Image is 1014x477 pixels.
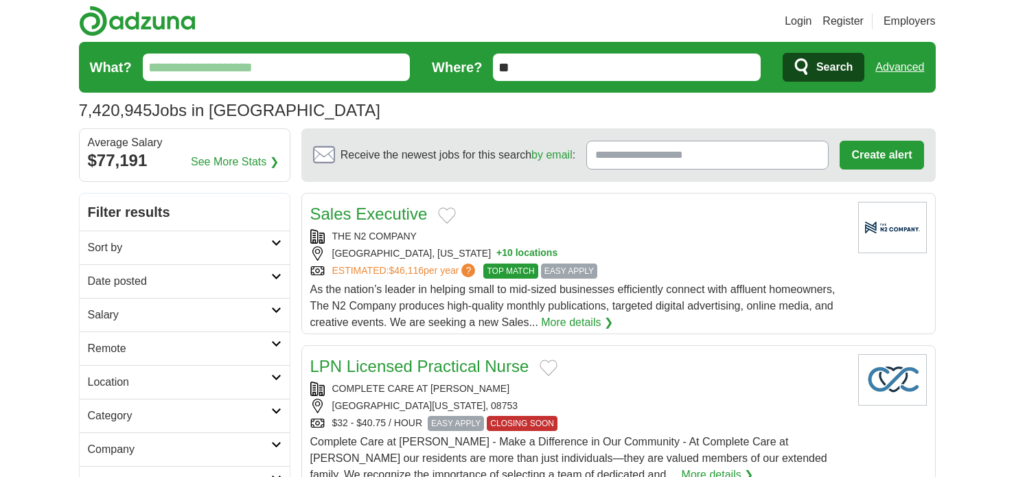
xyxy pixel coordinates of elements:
[191,154,279,170] a: See More Stats ❯
[80,399,290,432] a: Category
[310,205,428,223] a: Sales Executive
[79,101,380,119] h1: Jobs in [GEOGRAPHIC_DATA]
[783,53,864,82] button: Search
[310,283,836,328] span: As the nation’s leader in helping small to mid-sized businesses efficiently connect with affluent...
[88,374,271,391] h2: Location
[432,57,482,78] label: Where?
[496,246,557,261] button: +10 locations
[88,148,281,173] div: $77,191
[88,240,271,256] h2: Sort by
[310,357,529,375] a: LPN Licensed Practical Nurse
[541,314,613,331] a: More details ❯
[816,54,853,81] span: Search
[310,416,847,431] div: $32 - $40.75 / HOUR
[858,202,927,253] img: Company logo
[541,264,597,279] span: EASY APPLY
[875,54,924,81] a: Advanced
[90,57,132,78] label: What?
[79,98,152,123] span: 7,420,945
[496,246,502,261] span: +
[80,231,290,264] a: Sort by
[80,298,290,331] a: Salary
[822,13,864,30] a: Register
[88,307,271,323] h2: Salary
[88,441,271,458] h2: Company
[487,416,557,431] span: CLOSING SOON
[88,137,281,148] div: Average Salary
[80,331,290,365] a: Remote
[88,340,271,357] h2: Remote
[79,5,196,36] img: Adzuna logo
[310,229,847,244] div: THE N2 COMPANY
[80,264,290,298] a: Date posted
[88,273,271,290] h2: Date posted
[531,149,573,161] a: by email
[540,360,557,376] button: Add to favorite jobs
[80,365,290,399] a: Location
[858,354,927,406] img: Company logo
[461,264,475,277] span: ?
[840,141,923,170] button: Create alert
[88,408,271,424] h2: Category
[80,194,290,231] h2: Filter results
[341,147,575,163] span: Receive the newest jobs for this search :
[80,432,290,466] a: Company
[884,13,936,30] a: Employers
[389,265,424,276] span: $46,116
[310,382,847,396] div: COMPLETE CARE AT [PERSON_NAME]
[483,264,538,279] span: TOP MATCH
[438,207,456,224] button: Add to favorite jobs
[310,246,847,261] div: [GEOGRAPHIC_DATA], [US_STATE]
[785,13,811,30] a: Login
[332,264,479,279] a: ESTIMATED:$46,116per year?
[310,399,847,413] div: [GEOGRAPHIC_DATA][US_STATE], 08753
[428,416,484,431] span: EASY APPLY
